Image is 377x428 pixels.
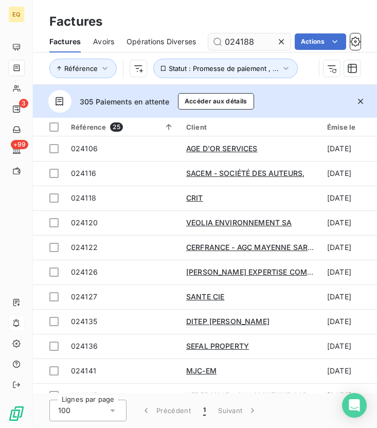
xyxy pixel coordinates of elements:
[19,99,28,108] span: 3
[169,64,279,73] span: Statut : Promesse de paiement , ...
[71,144,98,153] span: 024106
[11,140,28,149] span: +99
[321,210,374,235] td: [DATE]
[49,12,102,31] h3: Factures
[321,235,374,260] td: [DATE]
[71,317,97,326] span: 024135
[327,123,368,131] div: Émise le
[186,366,217,375] span: MJC-EM
[321,334,374,359] td: [DATE]
[49,37,81,47] span: Factures
[71,391,97,400] span: 024145
[80,96,170,107] span: 305 Paiements en attente
[186,342,249,350] span: SEFAL PROPERTY
[203,405,206,416] span: 1
[186,144,258,153] span: AGE D'OR SERVICES
[71,123,106,131] span: Référence
[212,400,264,421] button: Suivant
[186,123,315,131] div: Client
[342,393,367,418] div: Open Intercom Messenger
[186,218,292,227] span: VEOLIA ENVIRONNEMENT SA
[127,37,196,47] span: Opérations Diverses
[178,93,254,110] button: Accéder aux détails
[135,400,197,421] button: Précédent
[71,267,98,276] span: 024126
[186,317,270,326] span: DITEP [PERSON_NAME]
[295,33,346,50] button: Actions
[71,243,98,252] span: 024122
[321,260,374,284] td: [DATE]
[71,169,96,177] span: 024116
[110,122,122,132] span: 25
[153,59,298,78] button: Statut : Promesse de paiement , ...
[321,161,374,186] td: [DATE]
[186,169,304,177] span: SACEM - SOCIÉTÉ DES AUTEURS,
[8,6,25,23] div: EQ
[321,136,374,161] td: [DATE]
[71,366,96,375] span: 024141
[71,342,98,350] span: 024136
[8,405,25,422] img: Logo LeanPay
[321,359,374,383] td: [DATE]
[93,37,114,47] span: Avoirs
[186,267,355,276] span: [PERSON_NAME] EXPERTISE COMPTABLE EURL
[197,400,212,421] button: 1
[186,292,224,301] span: SANTE CIE
[71,218,98,227] span: 024120
[321,186,374,210] td: [DATE]
[71,193,96,202] span: 024118
[186,243,322,252] span: CERFRANCE - AGC MAYENNE SARTHE
[64,64,98,73] span: Référence
[186,193,203,202] span: CRIT
[58,405,70,416] span: 100
[186,391,322,400] span: CERFRANCE - AGC MAYENNE SARTHE
[49,59,117,78] button: Référence
[321,284,374,309] td: [DATE]
[321,309,374,334] td: [DATE]
[208,33,291,50] input: Rechercher
[321,383,374,408] td: [DATE]
[71,292,97,301] span: 024127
